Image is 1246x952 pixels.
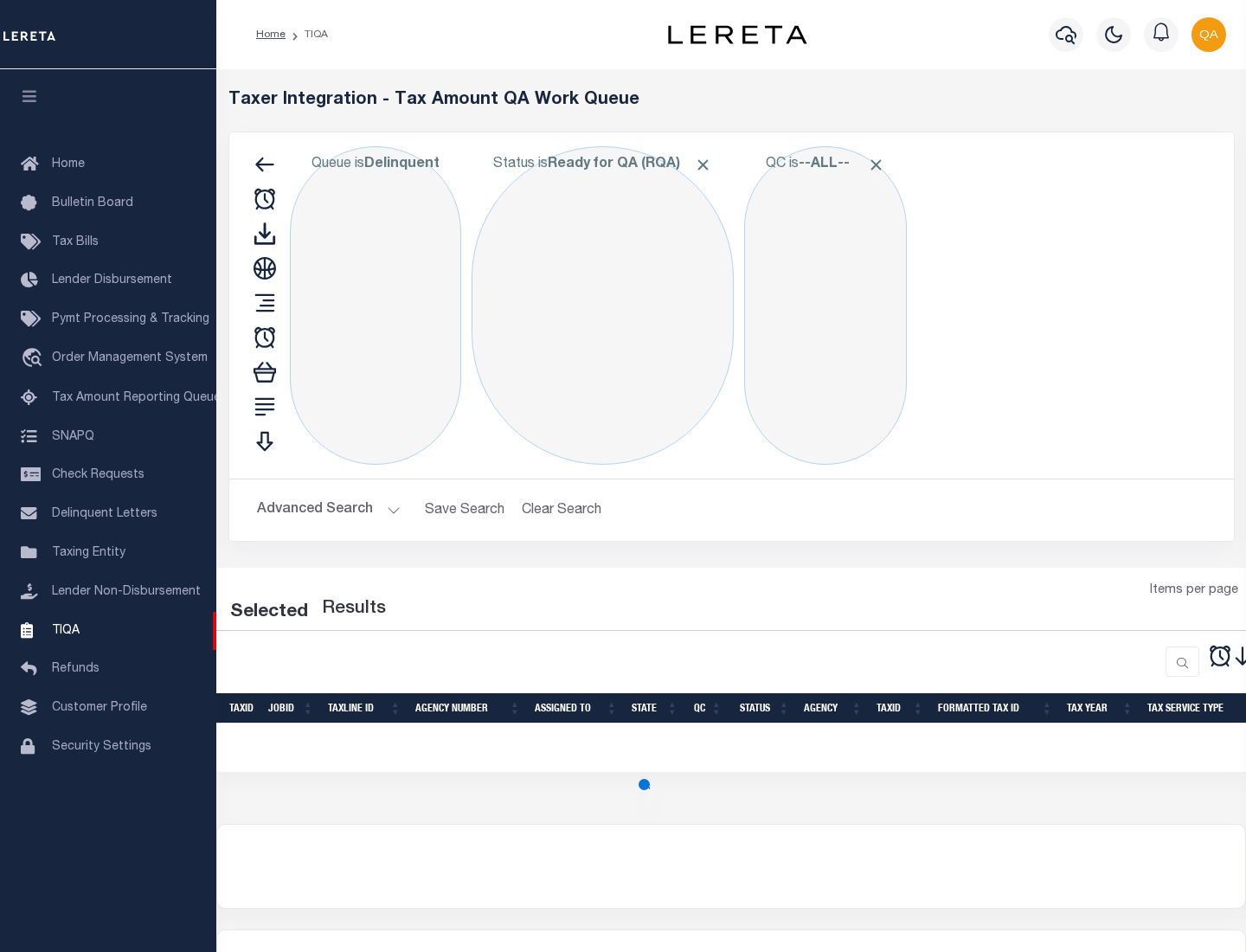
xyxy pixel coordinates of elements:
span: Lender Disbursement [52,274,172,286]
div: Click to Edit [290,146,461,465]
span: Lender Non-Disbursement [52,586,201,598]
th: Status [729,693,797,724]
span: Customer Profile [52,702,147,714]
span: Delinquent Letters [52,508,157,520]
th: TaxID [222,693,261,724]
span: Taxing Entity [52,547,125,559]
img: logo-dark.svg [668,25,806,44]
span: Check Requests [52,469,145,481]
b: Delinquent [364,158,440,171]
th: Agency Number [408,693,528,724]
th: JobID [261,693,321,724]
span: Home [52,158,85,170]
div: Selected [230,599,308,627]
span: Refunds [52,663,100,675]
th: State [625,693,685,724]
a: Home [256,29,286,40]
span: Click to Remove [694,156,712,174]
th: Agency [797,693,870,724]
th: QC [685,693,729,724]
th: TaxID [870,693,931,724]
th: Tax Year [1060,693,1140,724]
div: Click to Edit [472,146,734,465]
span: Tax Amount Reporting Queue [52,392,221,404]
th: TaxLine ID [321,693,408,724]
span: Items per page [1150,582,1238,601]
span: Pymt Processing & Tracking [52,313,209,325]
button: Save Search [414,493,515,527]
button: Clear Search [515,493,609,527]
h5: Taxer Integration - Tax Amount QA Work Queue [228,90,1235,111]
span: Click to Remove [867,156,885,174]
span: SNAPQ [52,430,94,442]
b: Ready for QA (RQA) [548,158,712,171]
span: Tax Bills [52,236,99,248]
th: Formatted Tax ID [931,693,1060,724]
th: Assigned To [528,693,625,724]
img: svg+xml;base64,PHN2ZyB4bWxucz0iaHR0cDovL3d3dy53My5vcmcvMjAwMC9zdmciIHBvaW50ZXItZXZlbnRzPSJub25lIi... [1191,17,1226,52]
span: Security Settings [52,741,151,753]
button: Advanced Search [257,493,401,527]
i: travel_explore [21,348,48,370]
div: Click to Edit [744,146,907,465]
span: Bulletin Board [52,197,133,209]
label: Results [322,595,386,623]
span: Order Management System [52,352,208,364]
b: --ALL-- [799,158,850,171]
span: TIQA [52,624,80,636]
li: TIQA [286,27,328,42]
